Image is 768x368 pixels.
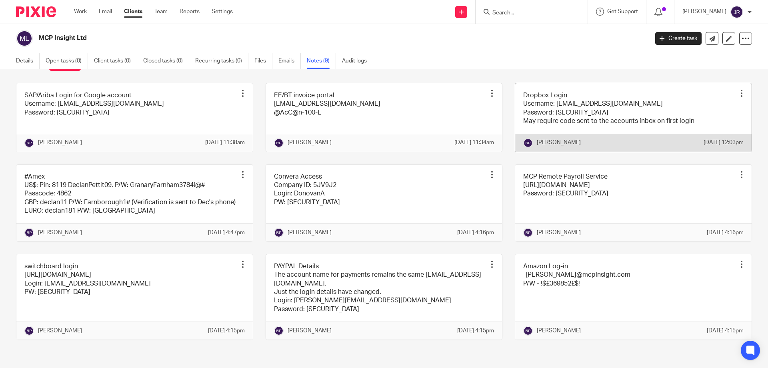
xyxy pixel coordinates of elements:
a: Clients [124,8,142,16]
p: [PERSON_NAME] [288,229,332,237]
a: Open tasks (0) [46,53,88,69]
a: Details [16,53,40,69]
a: Settings [212,8,233,16]
img: Pixie [16,6,56,17]
p: [DATE] 11:38am [205,139,245,147]
img: svg%3E [274,326,284,336]
p: [DATE] 12:03pm [704,139,744,147]
img: svg%3E [24,228,34,237]
a: Work [74,8,87,16]
h2: MCP Insight Ltd [39,34,522,42]
img: svg%3E [523,326,533,336]
img: svg%3E [730,6,743,18]
img: svg%3E [523,138,533,148]
a: Client tasks (0) [94,53,137,69]
p: [PERSON_NAME] [38,139,82,147]
a: Files [254,53,272,69]
img: svg%3E [523,228,533,237]
span: Get Support [607,9,638,14]
p: [PERSON_NAME] [537,229,581,237]
p: [DATE] 11:34am [454,139,494,147]
p: [PERSON_NAME] [288,327,332,335]
p: [DATE] 4:15pm [457,327,494,335]
p: [PERSON_NAME] [537,327,581,335]
a: Recurring tasks (0) [195,53,248,69]
p: [DATE] 4:47pm [208,229,245,237]
p: [PERSON_NAME] [38,229,82,237]
input: Search [492,10,564,17]
p: [DATE] 4:15pm [707,327,744,335]
img: svg%3E [274,228,284,237]
a: Create task [655,32,702,45]
p: [PERSON_NAME] [537,139,581,147]
a: Reports [180,8,200,16]
a: Notes (9) [307,53,336,69]
img: svg%3E [24,138,34,148]
a: Email [99,8,112,16]
a: Emails [278,53,301,69]
p: [DATE] 4:16pm [707,229,744,237]
img: svg%3E [16,30,33,47]
p: [PERSON_NAME] [682,8,726,16]
a: Closed tasks (0) [143,53,189,69]
img: svg%3E [274,138,284,148]
p: [DATE] 4:16pm [457,229,494,237]
a: Audit logs [342,53,373,69]
p: [DATE] 4:15pm [208,327,245,335]
a: Team [154,8,168,16]
p: [PERSON_NAME] [38,327,82,335]
img: svg%3E [24,326,34,336]
p: [PERSON_NAME] [288,139,332,147]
